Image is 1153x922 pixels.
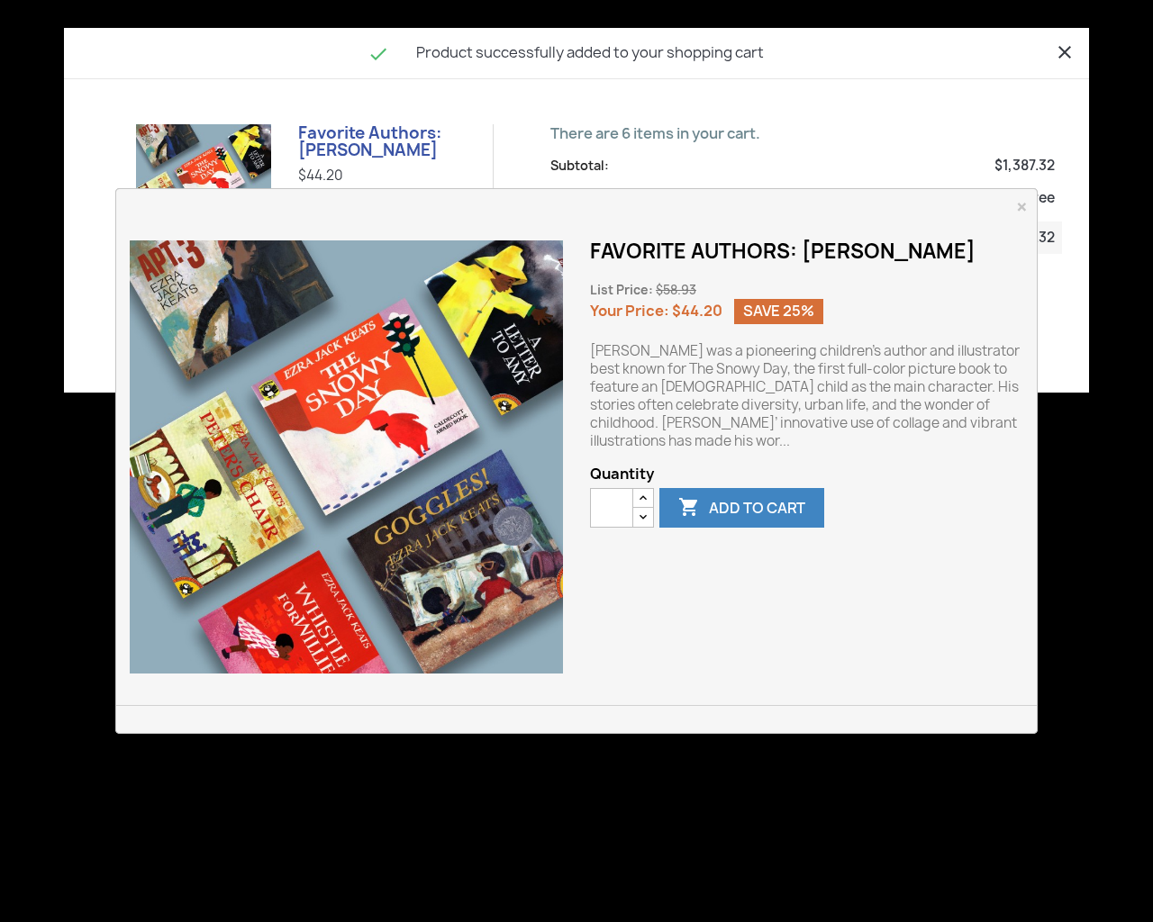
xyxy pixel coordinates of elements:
[672,301,722,321] span: $44.20
[656,282,696,298] span: $58.93
[659,488,824,528] button: Add to cart
[130,240,563,673] img: Favorite Authors: Ezra Jack Keats
[1016,192,1028,222] span: ×
[734,299,823,324] span: Save 25%
[678,498,700,520] i: 
[1016,196,1028,218] button: Close
[590,282,653,298] span: List Price:
[590,465,1023,483] span: Quantity
[590,301,669,321] span: Your Price:
[590,342,1023,450] p: [PERSON_NAME] was a pioneering children’s author and illustrator best known for The Snowy Day, th...
[590,240,1023,262] h1: Favorite Authors: [PERSON_NAME]
[590,488,633,528] input: Quantity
